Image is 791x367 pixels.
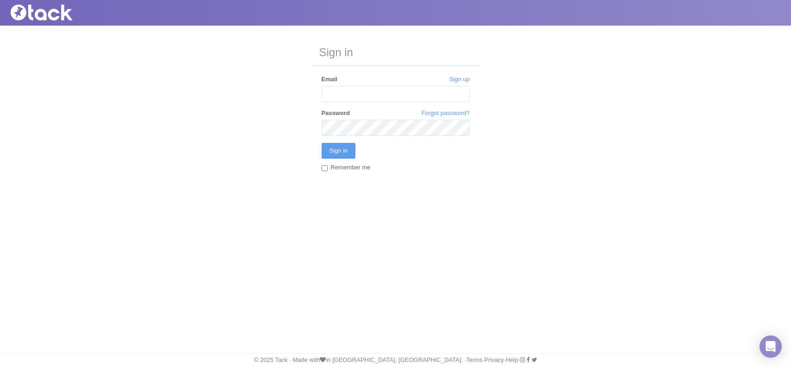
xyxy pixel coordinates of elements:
[322,75,338,84] label: Email
[322,163,371,173] label: Remember me
[322,109,350,117] label: Password
[466,356,482,363] a: Terms
[759,335,782,358] div: Open Intercom Messenger
[322,143,356,159] input: Sign in
[506,356,518,363] a: Help
[484,356,504,363] a: Privacy
[7,5,100,20] img: Tack
[2,356,789,364] div: © 2025 Tack · Made with in [GEOGRAPHIC_DATA], [GEOGRAPHIC_DATA]. · · · ·
[449,75,469,84] a: Sign up
[312,39,479,66] h3: Sign in
[421,109,469,117] a: Forgot password?
[322,165,328,171] input: Remember me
